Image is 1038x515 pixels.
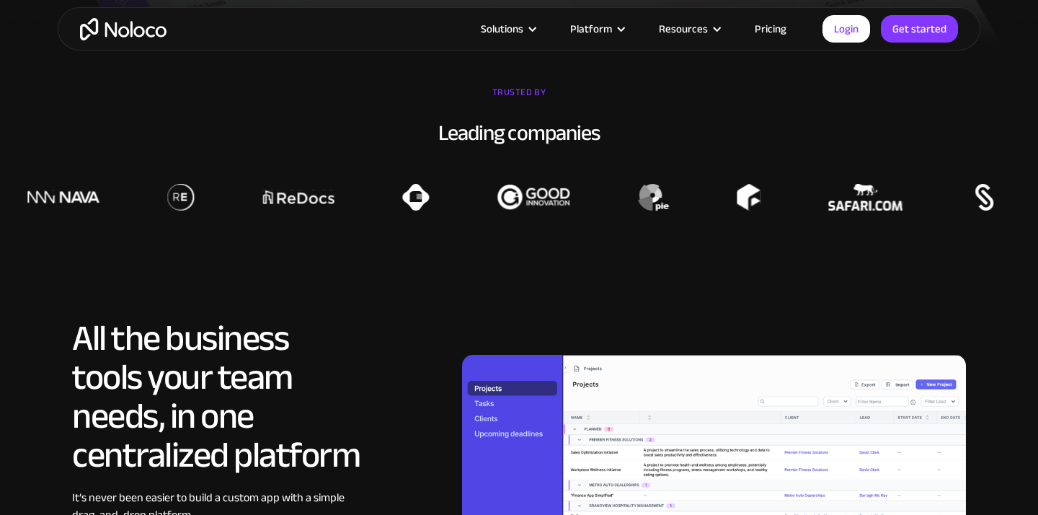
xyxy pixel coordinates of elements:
div: Resources [659,19,708,38]
a: home [80,18,167,40]
div: Solutions [481,19,523,38]
a: Pricing [737,19,804,38]
a: Login [822,15,870,43]
div: Resources [641,19,737,38]
h2: All the business tools your team needs, in one centralized platform [72,319,360,475]
div: Platform [570,19,612,38]
a: Get started [881,15,958,43]
div: Platform [552,19,641,38]
div: Solutions [463,19,552,38]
